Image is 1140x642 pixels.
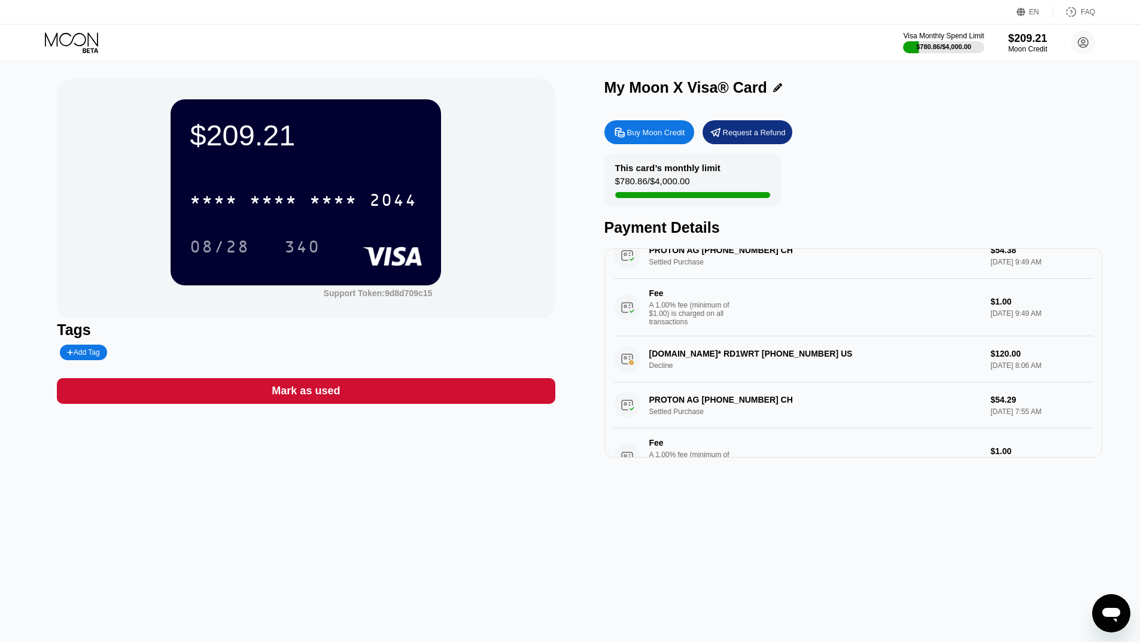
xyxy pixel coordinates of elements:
[614,428,1093,486] div: FeeA 1.00% fee (minimum of $1.00) is charged on all transactions$1.00[DATE] 7:55 AM
[275,232,329,261] div: 340
[604,120,694,144] div: Buy Moon Credit
[990,297,1092,306] div: $1.00
[649,438,733,448] div: Fee
[67,348,99,357] div: Add Tag
[190,239,250,258] div: 08/28
[324,288,433,298] div: Support Token:9d8d709c15
[723,127,786,138] div: Request a Refund
[190,118,422,152] div: $209.21
[1092,594,1130,632] iframe: Button to launch messaging window
[181,232,259,261] div: 08/28
[1008,45,1047,53] div: Moon Credit
[1017,6,1053,18] div: EN
[990,309,1092,318] div: [DATE] 9:49 AM
[649,451,739,476] div: A 1.00% fee (minimum of $1.00) is charged on all transactions
[369,192,417,211] div: 2044
[57,321,555,339] div: Tags
[1008,32,1047,45] div: $209.21
[284,239,320,258] div: 340
[903,32,984,40] div: Visa Monthly Spend Limit
[615,176,690,192] div: $780.86 / $4,000.00
[272,384,340,398] div: Mark as used
[614,279,1093,336] div: FeeA 1.00% fee (minimum of $1.00) is charged on all transactions$1.00[DATE] 9:49 AM
[916,43,971,50] div: $780.86 / $4,000.00
[627,127,685,138] div: Buy Moon Credit
[1029,8,1039,16] div: EN
[903,32,984,53] div: Visa Monthly Spend Limit$780.86/$4,000.00
[703,120,792,144] div: Request a Refund
[57,378,555,404] div: Mark as used
[1008,32,1047,53] div: $209.21Moon Credit
[60,345,107,360] div: Add Tag
[324,288,433,298] div: Support Token: 9d8d709c15
[1081,8,1095,16] div: FAQ
[604,79,767,96] div: My Moon X Visa® Card
[1053,6,1095,18] div: FAQ
[615,163,721,173] div: This card’s monthly limit
[604,219,1102,236] div: Payment Details
[649,288,733,298] div: Fee
[649,301,739,326] div: A 1.00% fee (minimum of $1.00) is charged on all transactions
[990,446,1092,456] div: $1.00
